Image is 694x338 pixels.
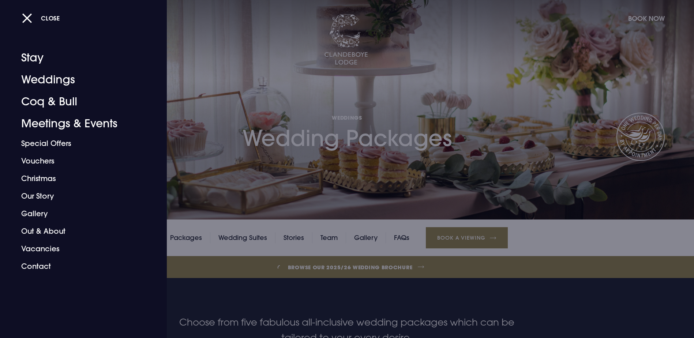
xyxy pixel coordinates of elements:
[21,113,137,135] a: Meetings & Events
[21,205,137,222] a: Gallery
[22,11,60,26] button: Close
[21,135,137,152] a: Special Offers
[21,187,137,205] a: Our Story
[21,170,137,187] a: Christmas
[21,152,137,170] a: Vouchers
[21,69,137,91] a: Weddings
[21,91,137,113] a: Coq & Bull
[21,222,137,240] a: Out & About
[21,47,137,69] a: Stay
[41,14,60,22] span: Close
[21,240,137,258] a: Vacancies
[21,258,137,275] a: Contact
